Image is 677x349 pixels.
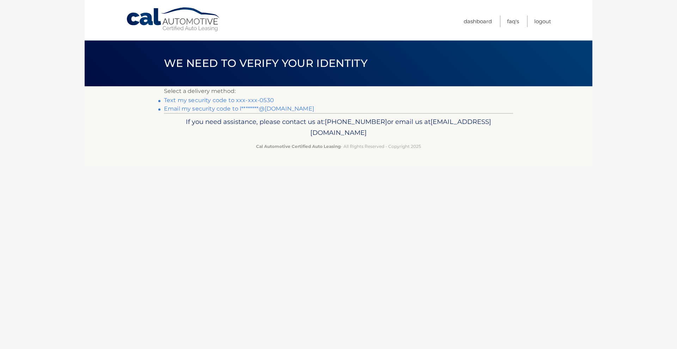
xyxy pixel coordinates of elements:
[325,118,387,126] span: [PHONE_NUMBER]
[164,57,367,70] span: We need to verify your identity
[164,97,274,104] a: Text my security code to xxx-xxx-0530
[464,15,492,27] a: Dashboard
[164,86,513,96] p: Select a delivery method:
[169,116,508,139] p: If you need assistance, please contact us at: or email us at
[164,105,314,112] a: Email my security code to l********@[DOMAIN_NAME]
[507,15,519,27] a: FAQ's
[534,15,551,27] a: Logout
[126,7,221,32] a: Cal Automotive
[256,144,341,149] strong: Cal Automotive Certified Auto Leasing
[169,143,508,150] p: - All Rights Reserved - Copyright 2025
